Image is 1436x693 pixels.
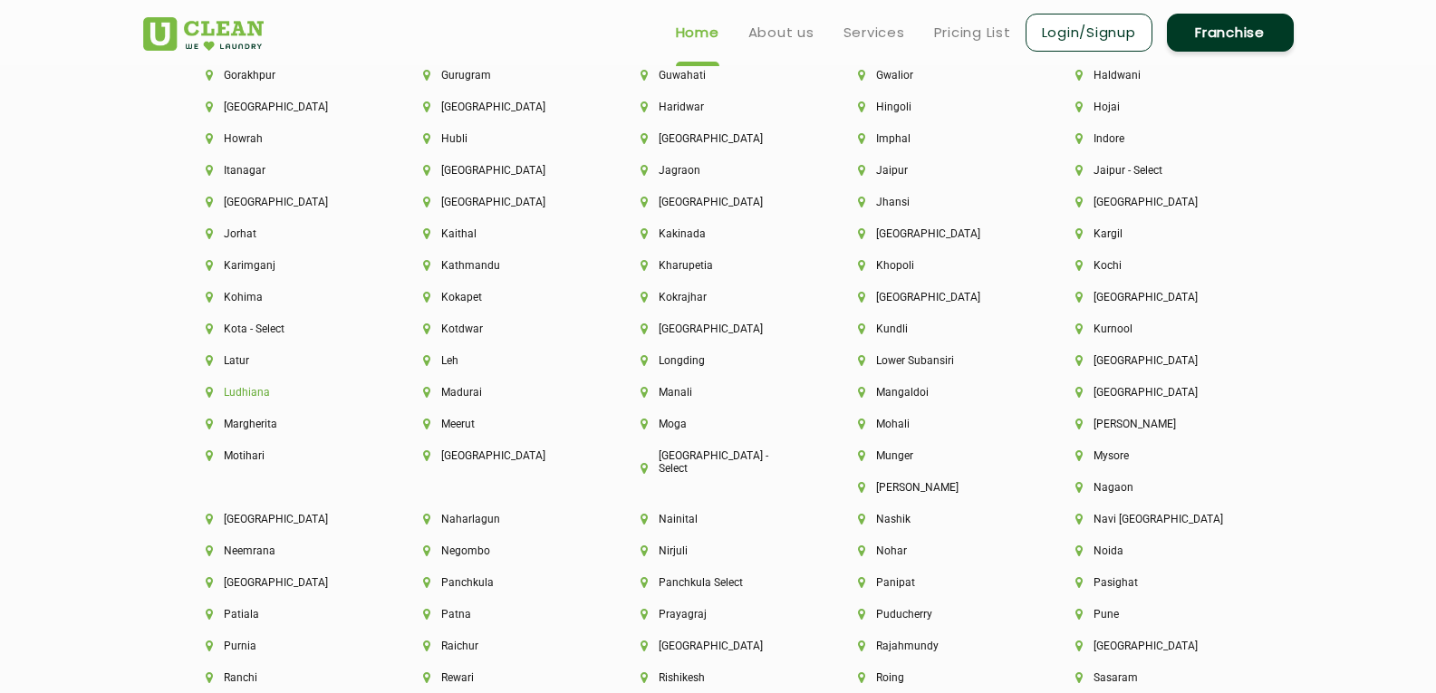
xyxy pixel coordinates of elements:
[641,354,796,367] li: Longding
[641,449,796,475] li: [GEOGRAPHIC_DATA] - Select
[206,671,361,684] li: Ranchi
[641,513,796,525] li: Nainital
[641,544,796,557] li: Nirjuli
[858,449,1014,462] li: Munger
[206,164,361,177] li: Itanagar
[143,17,264,51] img: UClean Laundry and Dry Cleaning
[1075,576,1231,589] li: Pasighat
[858,196,1014,208] li: Jhansi
[206,132,361,145] li: Howrah
[1075,449,1231,462] li: Mysore
[641,671,796,684] li: Rishikesh
[206,513,361,525] li: [GEOGRAPHIC_DATA]
[206,69,361,82] li: Gorakhpur
[858,322,1014,335] li: Kundli
[641,608,796,621] li: Prayagraj
[1075,196,1231,208] li: [GEOGRAPHIC_DATA]
[1075,164,1231,177] li: Jaipur - Select
[641,101,796,113] li: Haridwar
[423,449,579,462] li: [GEOGRAPHIC_DATA]
[423,259,579,272] li: Kathmandu
[1075,259,1231,272] li: Kochi
[423,671,579,684] li: Rewari
[423,196,579,208] li: [GEOGRAPHIC_DATA]
[1167,14,1294,52] a: Franchise
[641,386,796,399] li: Manali
[206,608,361,621] li: Patiala
[206,418,361,430] li: Margherita
[641,227,796,240] li: Kakinada
[858,544,1014,557] li: Nohar
[858,101,1014,113] li: Hingoli
[858,418,1014,430] li: Mohali
[641,640,796,652] li: [GEOGRAPHIC_DATA]
[206,101,361,113] li: [GEOGRAPHIC_DATA]
[206,196,361,208] li: [GEOGRAPHIC_DATA]
[423,132,579,145] li: Hubli
[423,544,579,557] li: Negombo
[858,576,1014,589] li: Panipat
[1075,354,1231,367] li: [GEOGRAPHIC_DATA]
[641,259,796,272] li: Kharupetia
[206,449,361,462] li: Motihari
[858,291,1014,303] li: [GEOGRAPHIC_DATA]
[206,322,361,335] li: Kota - Select
[641,132,796,145] li: [GEOGRAPHIC_DATA]
[1075,291,1231,303] li: [GEOGRAPHIC_DATA]
[1075,671,1231,684] li: Sasaram
[676,22,719,43] a: Home
[206,544,361,557] li: Neemrana
[641,164,796,177] li: Jagraon
[641,291,796,303] li: Kokrajhar
[858,259,1014,272] li: Khopoli
[1075,513,1231,525] li: Navi [GEOGRAPHIC_DATA]
[641,322,796,335] li: [GEOGRAPHIC_DATA]
[206,354,361,367] li: Latur
[858,481,1014,494] li: [PERSON_NAME]
[1026,14,1152,52] a: Login/Signup
[858,513,1014,525] li: Nashik
[206,576,361,589] li: [GEOGRAPHIC_DATA]
[1075,69,1231,82] li: Haldwani
[1075,101,1231,113] li: Hojai
[423,101,579,113] li: [GEOGRAPHIC_DATA]
[858,386,1014,399] li: Mangaldoi
[858,354,1014,367] li: Lower Subansiri
[423,227,579,240] li: Kaithal
[1075,418,1231,430] li: [PERSON_NAME]
[423,69,579,82] li: Gurugram
[641,196,796,208] li: [GEOGRAPHIC_DATA]
[206,386,361,399] li: Ludhiana
[423,386,579,399] li: Madurai
[858,132,1014,145] li: Imphal
[1075,227,1231,240] li: Kargil
[1075,132,1231,145] li: Indore
[1075,640,1231,652] li: [GEOGRAPHIC_DATA]
[641,576,796,589] li: Panchkula Select
[423,291,579,303] li: Kokapet
[423,322,579,335] li: Kotdwar
[423,608,579,621] li: Patna
[423,354,579,367] li: Leh
[858,227,1014,240] li: [GEOGRAPHIC_DATA]
[423,164,579,177] li: [GEOGRAPHIC_DATA]
[1075,322,1231,335] li: Kurnool
[843,22,905,43] a: Services
[423,418,579,430] li: Meerut
[1075,386,1231,399] li: [GEOGRAPHIC_DATA]
[641,418,796,430] li: Moga
[1075,481,1231,494] li: Nagaon
[206,640,361,652] li: Purnia
[423,513,579,525] li: Naharlagun
[1075,608,1231,621] li: Pune
[858,608,1014,621] li: Puducherry
[1075,544,1231,557] li: Noida
[206,291,361,303] li: Kohima
[206,259,361,272] li: Karimganj
[748,22,814,43] a: About us
[934,22,1011,43] a: Pricing List
[858,671,1014,684] li: Roing
[423,640,579,652] li: Raichur
[858,640,1014,652] li: Rajahmundy
[858,69,1014,82] li: Gwalior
